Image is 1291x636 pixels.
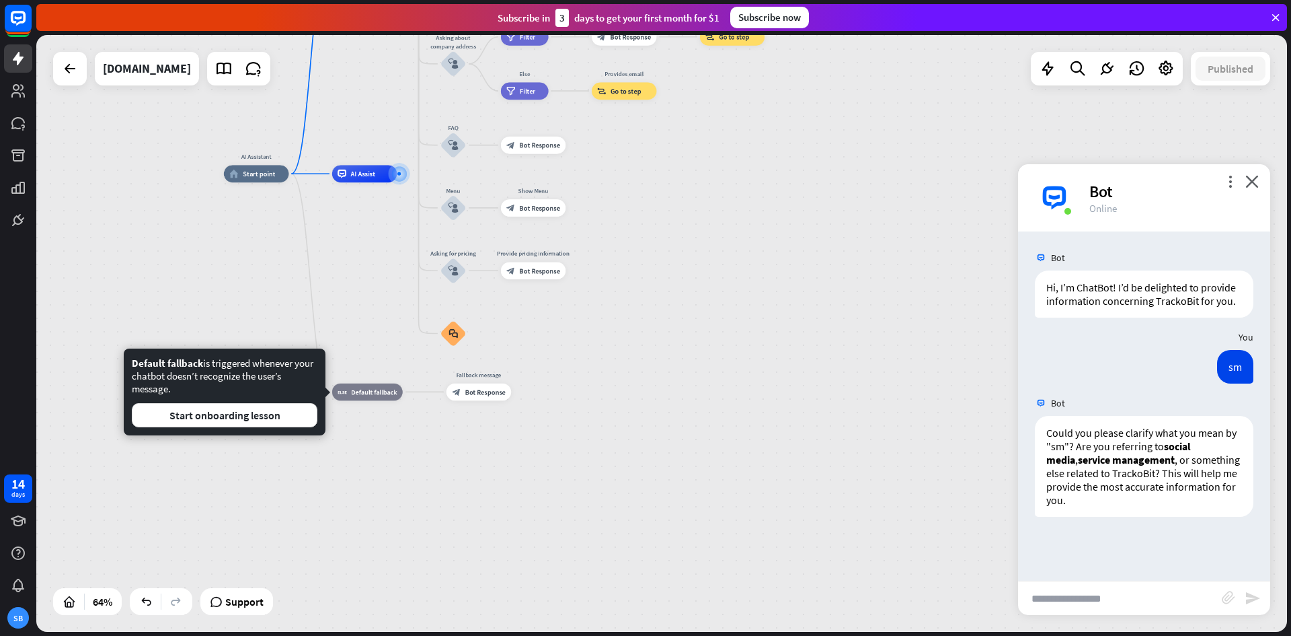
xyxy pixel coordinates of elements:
[597,32,606,41] i: block_bot_response
[611,32,651,41] span: Bot Response
[351,388,397,396] span: Default fallback
[132,357,203,369] span: Default fallback
[520,87,535,96] span: Filter
[338,388,347,396] i: block_fallback
[1078,453,1175,466] strong: service management
[555,9,569,27] div: 3
[452,388,461,396] i: block_bot_response
[1051,397,1065,409] span: Bot
[498,9,719,27] div: Subscribe in days to get your first month for $1
[1245,175,1259,188] i: close
[427,249,479,258] div: Asking for pricing
[1196,57,1265,81] button: Published
[132,357,317,427] div: is triggered whenever your chatbot doesn’t recognize the user’s message.
[597,87,607,96] i: block_goto
[506,32,516,41] i: filter
[225,591,264,612] span: Support
[585,69,663,78] div: Provides email
[611,87,641,96] span: Go to step
[89,591,116,612] div: 64%
[1046,426,1242,507] p: Could you please clarify what you mean by "sm"? Are you referring to , , or something else relate...
[350,170,375,178] span: AI Assist
[1224,175,1237,188] i: more_vert
[506,267,515,275] i: block_bot_response
[494,69,555,78] div: Else
[103,52,191,85] div: trackobit.com
[7,607,29,629] div: SB
[506,203,515,212] i: block_bot_response
[1051,252,1065,264] span: Bot
[519,141,559,149] span: Bot Response
[448,203,458,213] i: block_user_input
[705,32,715,41] i: block_goto
[730,7,809,28] div: Subscribe now
[11,490,25,499] div: days
[520,32,535,41] span: Filter
[11,478,25,490] div: 14
[1035,271,1253,318] div: Hi, I’m ChatBot! I’d be delighted to provide information concerning TrackoBit for you.
[448,265,458,275] i: block_user_input
[217,152,295,161] div: AI Assistant
[427,34,479,51] div: Asking about company address
[427,123,479,132] div: FAQ
[448,140,458,150] i: block_user_input
[719,32,749,41] span: Go to step
[1089,181,1254,202] div: Bot
[4,474,32,503] a: 14 days
[1089,202,1254,215] div: Online
[494,186,572,195] div: Show Menu
[448,59,458,69] i: block_user_input
[1046,439,1191,466] strong: social media
[427,186,479,195] div: Menu
[1217,350,1253,384] div: sm
[132,403,317,427] button: Start onboarding lesson
[494,249,572,258] div: Provide pricing information
[243,170,275,178] span: Start point
[229,170,239,178] i: home_2
[11,5,51,46] button: Open LiveChat chat widget
[1239,331,1253,343] span: You
[465,388,505,396] span: Bot Response
[506,141,515,149] i: block_bot_response
[440,370,518,379] div: Fallback message
[1222,591,1235,604] i: block_attachment
[506,87,516,96] i: filter
[1245,590,1261,606] i: send
[519,203,559,212] span: Bot Response
[448,328,458,338] i: block_faq
[519,267,559,275] span: Bot Response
